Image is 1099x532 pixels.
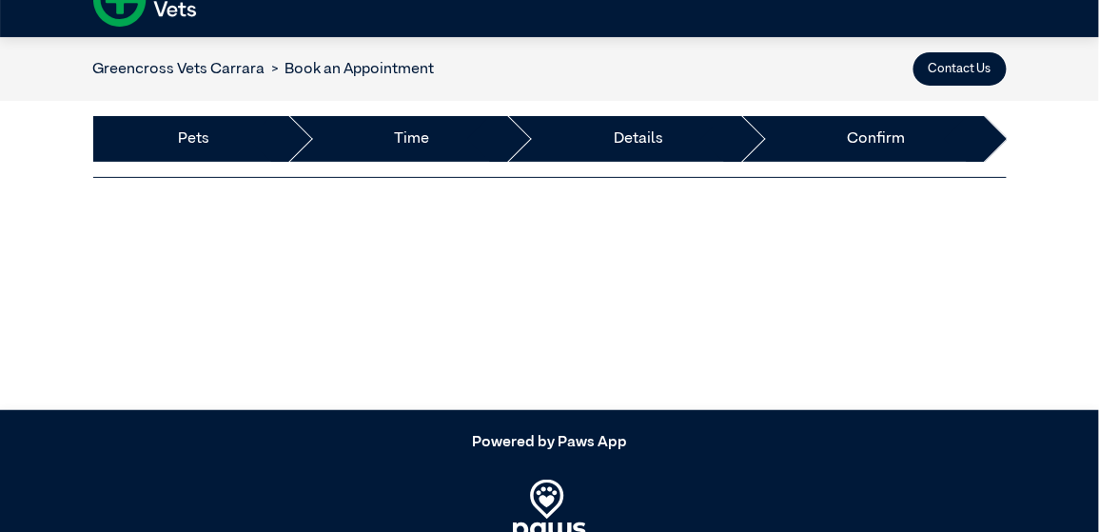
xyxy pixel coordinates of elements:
[848,128,906,150] a: Confirm
[93,62,265,77] a: Greencross Vets Carrara
[394,128,429,150] a: Time
[265,58,435,81] li: Book an Appointment
[93,434,1007,452] h5: Powered by Paws App
[93,58,435,81] nav: breadcrumb
[913,52,1007,86] button: Contact Us
[179,128,210,150] a: Pets
[614,128,663,150] a: Details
